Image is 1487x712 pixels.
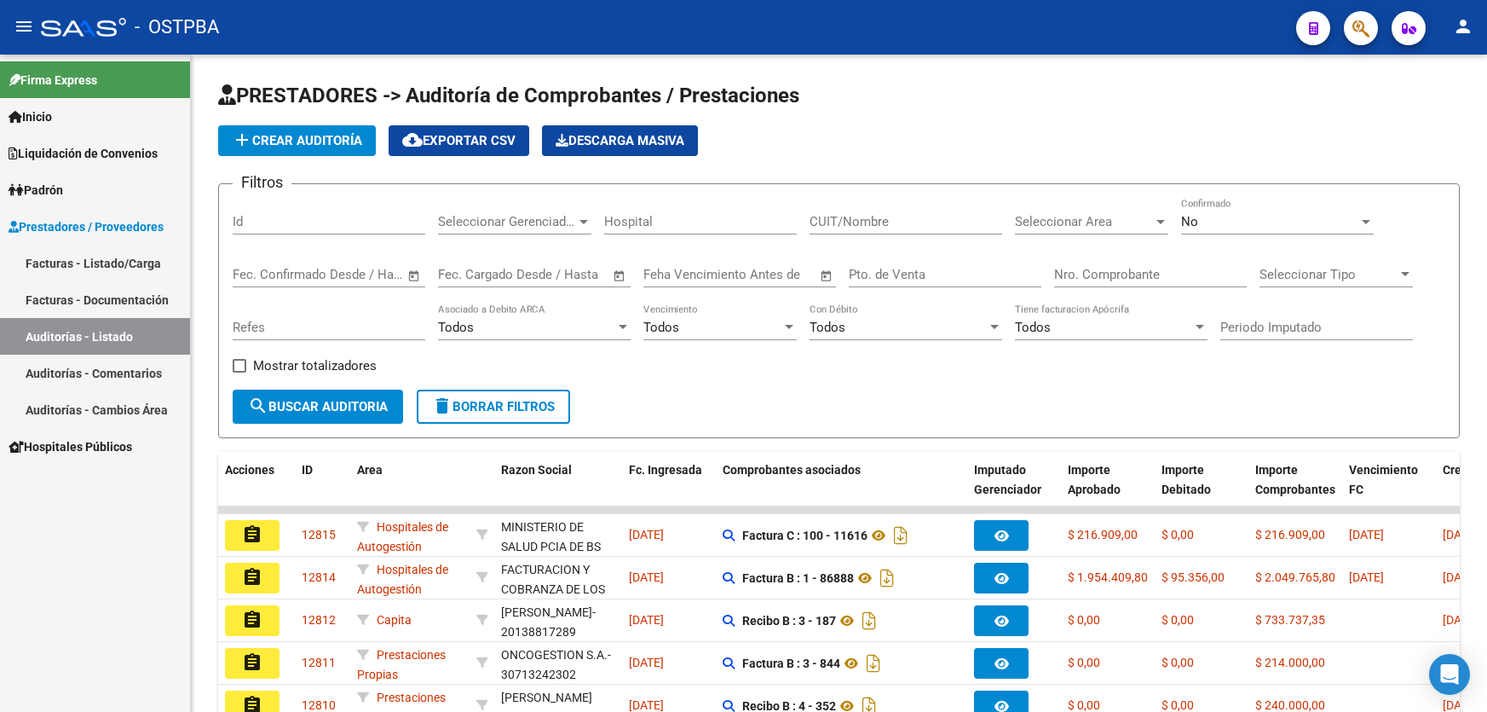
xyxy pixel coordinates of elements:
[501,560,615,638] div: FACTURACION Y COBRANZA DE LOS EFECTORES PUBLICOS S.E.
[9,144,158,163] span: Liquidación de Convenios
[494,452,622,527] datatable-header-cell: Razon Social
[501,518,615,576] div: MINISTERIO DE SALUD PCIA DE BS AS
[438,267,507,282] input: Fecha inicio
[556,133,684,148] span: Descarga Masiva
[974,463,1041,496] span: Imputado Gerenciador
[295,452,350,527] datatable-header-cell: ID
[1015,214,1153,229] span: Seleccionar Area
[233,171,291,194] h3: Filtros
[629,463,702,477] span: Fc. Ingresada
[716,452,967,527] datatable-header-cell: Comprobantes asociados
[742,657,840,670] strong: Factura B : 3 - 844
[9,107,52,126] span: Inicio
[302,656,336,669] span: 12811
[1161,463,1211,496] span: Importe Debitado
[1068,698,1100,712] span: $ 0,00
[233,390,403,424] button: Buscar Auditoria
[817,266,837,286] button: Open calendar
[438,320,474,335] span: Todos
[629,528,664,541] span: [DATE]
[253,356,377,376] span: Mostrar totalizadores
[742,614,836,628] strong: Recibo B : 3 - 187
[242,610,262,630] mat-icon: assignment
[890,522,912,549] i: Descargar documento
[1255,656,1325,669] span: $ 214.000,00
[1161,570,1225,584] span: $ 95.356,00
[218,125,376,156] button: Crear Auditoría
[302,463,313,477] span: ID
[438,214,576,229] span: Seleccionar Gerenciador
[432,396,452,416] mat-icon: delete
[317,267,400,282] input: Fecha fin
[350,452,470,527] datatable-header-cell: Area
[501,645,608,665] div: ONCOGESTION S.A.
[1443,698,1478,712] span: [DATE]
[1453,16,1473,37] mat-icon: person
[218,452,295,527] datatable-header-cell: Acciones
[9,181,63,200] span: Padrón
[1181,214,1198,229] span: No
[1349,570,1384,584] span: [DATE]
[1161,656,1194,669] span: $ 0,00
[432,399,555,414] span: Borrar Filtros
[1443,613,1478,627] span: [DATE]
[225,463,274,477] span: Acciones
[377,613,412,627] span: Capita
[1161,528,1194,541] span: $ 0,00
[1443,528,1478,541] span: [DATE]
[248,396,268,416] mat-icon: search
[357,463,383,477] span: Area
[242,652,262,673] mat-icon: assignment
[1161,613,1194,627] span: $ 0,00
[643,320,679,335] span: Todos
[9,71,97,90] span: Firma Express
[1015,320,1051,335] span: Todos
[1443,570,1478,584] span: [DATE]
[1255,528,1325,541] span: $ 216.909,00
[967,452,1061,527] datatable-header-cell: Imputado Gerenciador
[501,645,615,681] div: - 30713242302
[629,698,664,712] span: [DATE]
[501,560,615,596] div: - 30715497456
[1342,452,1436,527] datatable-header-cell: Vencimiento FC
[14,16,34,37] mat-icon: menu
[810,320,845,335] span: Todos
[742,529,867,542] strong: Factura C : 100 - 11616
[357,648,446,681] span: Prestaciones Propias
[723,463,861,477] span: Comprobantes asociados
[876,564,898,592] i: Descargar documento
[1349,528,1384,541] span: [DATE]
[1161,698,1194,712] span: $ 0,00
[417,390,570,424] button: Borrar Filtros
[1429,654,1470,695] div: Open Intercom Messenger
[501,603,615,639] div: - 20138817289
[629,570,664,584] span: [DATE]
[357,520,448,553] span: Hospitales de Autogestión
[1255,698,1325,712] span: $ 240.000,00
[232,133,362,148] span: Crear Auditoría
[742,571,854,585] strong: Factura B : 1 - 86888
[302,698,336,712] span: 12810
[542,125,698,156] button: Descarga Masiva
[402,133,516,148] span: Exportar CSV
[629,613,664,627] span: [DATE]
[1255,613,1325,627] span: $ 733.737,35
[1068,570,1148,584] span: $ 1.954.409,80
[9,437,132,456] span: Hospitales Públicos
[542,125,698,156] app-download-masive: Descarga masiva de comprobantes (adjuntos)
[1068,463,1121,496] span: Importe Aprobado
[1068,613,1100,627] span: $ 0,00
[862,650,885,677] i: Descargar documento
[1068,528,1138,541] span: $ 216.909,00
[248,399,388,414] span: Buscar Auditoria
[522,267,605,282] input: Fecha fin
[242,567,262,588] mat-icon: assignment
[1061,452,1155,527] datatable-header-cell: Importe Aprobado
[242,524,262,545] mat-icon: assignment
[1255,463,1335,496] span: Importe Comprobantes
[1155,452,1248,527] datatable-header-cell: Importe Debitado
[501,518,615,553] div: - 30626983398
[1349,463,1418,496] span: Vencimiento FC
[501,603,592,622] div: [PERSON_NAME]
[622,452,716,527] datatable-header-cell: Fc. Ingresada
